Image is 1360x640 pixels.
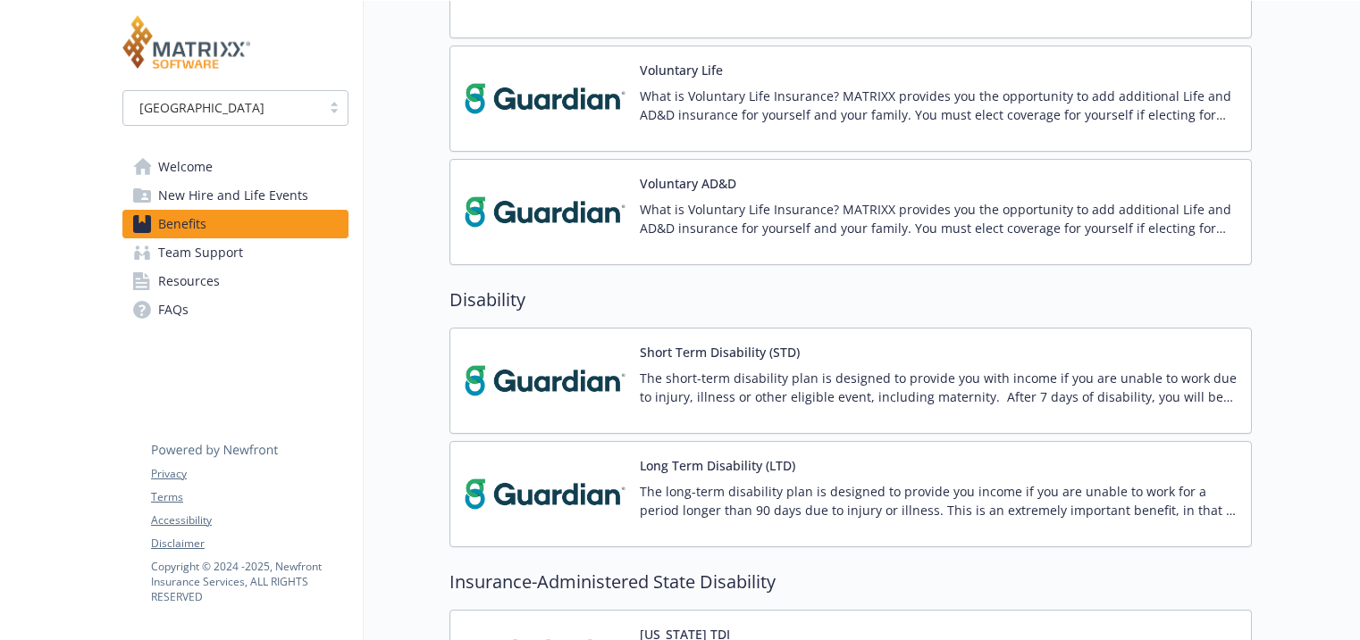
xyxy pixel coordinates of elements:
a: Resources [122,267,348,295]
a: New Hire and Life Events [122,181,348,210]
span: [GEOGRAPHIC_DATA] [132,98,312,117]
span: [GEOGRAPHIC_DATA] [139,98,264,117]
p: The long-term disability plan is designed to provide you income if you are unable to work for a p... [640,482,1237,519]
img: Guardian carrier logo [465,456,625,532]
button: Voluntary Life [640,61,723,79]
button: Long Term Disability (LTD) [640,456,795,475]
img: Guardian carrier logo [465,61,625,137]
button: Voluntary AD&D [640,174,736,193]
button: Short Term Disability (STD) [640,343,800,362]
a: Benefits [122,210,348,238]
h2: Insurance-Administered State Disability [449,569,1252,595]
a: Privacy [151,466,348,482]
a: FAQs [122,295,348,324]
p: Copyright © 2024 - 2025 , Newfront Insurance Services, ALL RIGHTS RESERVED [151,559,348,604]
img: Guardian carrier logo [465,343,625,419]
span: Benefits [158,210,206,238]
span: Resources [158,267,220,295]
span: Welcome [158,153,213,181]
a: Terms [151,489,348,505]
img: Guardian carrier logo [465,174,625,250]
p: What is Voluntary Life Insurance? MATRIXX provides you the opportunity to add additional Life and... [640,87,1237,124]
a: Disclaimer [151,536,348,552]
a: Welcome [122,153,348,181]
a: Team Support [122,238,348,267]
span: New Hire and Life Events [158,181,308,210]
h2: Disability [449,287,1252,313]
a: Accessibility [151,512,348,528]
span: FAQs [158,295,189,324]
span: Team Support [158,238,243,267]
p: What is Voluntary Life Insurance? MATRIXX provides you the opportunity to add additional Life and... [640,200,1237,237]
p: The short-term disability plan is designed to provide you with income if you are unable to work d... [640,369,1237,406]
